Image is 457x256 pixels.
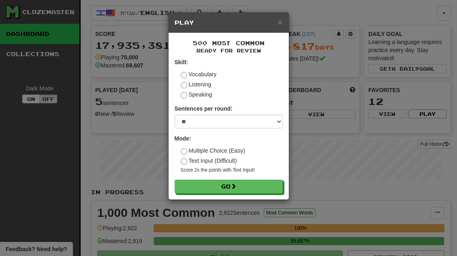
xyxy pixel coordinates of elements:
[175,105,233,113] label: Sentences per round:
[181,158,187,165] input: Text Input (Difficult)
[193,40,265,46] span: 500 Most Common
[181,157,237,165] label: Text Input (Difficult)
[181,147,245,155] label: Multiple Choice (Easy)
[181,90,212,99] label: Speaking
[175,19,283,27] h5: Play
[175,180,283,193] button: Go
[175,47,283,54] small: Ready for Review
[181,82,187,88] input: Listening
[181,92,187,99] input: Speaking
[181,72,187,78] input: Vocabulary
[181,148,187,155] input: Multiple Choice (Easy)
[181,70,217,78] label: Vocabulary
[175,59,188,65] strong: Skill:
[175,135,191,142] strong: Mode:
[181,80,211,88] label: Listening
[181,167,283,174] small: Score 2x the points with Text Input !
[278,17,282,27] span: ×
[278,18,282,26] button: Close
